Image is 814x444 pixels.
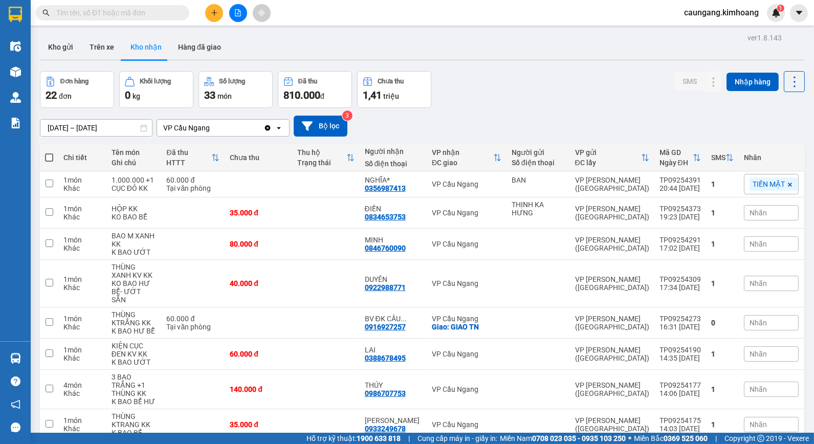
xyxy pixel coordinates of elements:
[170,35,229,59] button: Hàng đã giao
[575,381,649,397] div: VP [PERSON_NAME] ([GEOGRAPHIC_DATA])
[122,35,170,59] button: Kho nhận
[659,148,693,157] div: Mã GD
[112,397,157,406] div: K BAO BỂ HƯ
[659,389,701,397] div: 14:06 [DATE]
[575,236,649,252] div: VP [PERSON_NAME] ([GEOGRAPHIC_DATA])
[211,123,212,133] input: Selected VP Cầu Ngang.
[40,71,114,108] button: Đơn hàng22đơn
[432,209,501,217] div: VP Cầu Ngang
[383,92,399,100] span: triệu
[56,7,177,18] input: Tìm tên, số ĐT hoặc mã đơn
[10,92,21,103] img: warehouse-icon
[230,153,287,162] div: Chưa thu
[779,5,782,12] span: 1
[634,433,708,444] span: Miền Bắc
[750,385,767,393] span: Nhãn
[365,323,406,331] div: 0916927257
[772,8,781,17] img: icon-new-feature
[11,399,20,409] span: notification
[659,176,701,184] div: TP09254391
[357,71,431,108] button: Chưa thu1,41 triệu
[10,66,21,77] img: warehouse-icon
[432,315,501,323] div: VP Cầu Ngang
[659,354,701,362] div: 14:35 [DATE]
[229,4,247,22] button: file-add
[11,423,20,432] span: message
[10,41,21,52] img: warehouse-icon
[112,429,157,437] div: K BAO BỂ
[659,346,701,354] div: TP09254190
[211,9,218,16] span: plus
[205,4,223,22] button: plus
[432,350,501,358] div: VP Cầu Ngang
[59,92,72,100] span: đơn
[4,34,103,54] span: VP [PERSON_NAME] ([GEOGRAPHIC_DATA])
[4,34,149,54] p: NHẬN:
[575,346,649,362] div: VP [PERSON_NAME] ([GEOGRAPHIC_DATA])
[297,148,346,157] div: Thu hộ
[575,205,649,221] div: VP [PERSON_NAME] ([GEOGRAPHIC_DATA])
[283,89,320,101] span: 810.000
[659,213,701,221] div: 19:23 [DATE]
[427,144,507,171] th: Toggle SortBy
[777,5,784,12] sup: 1
[166,315,219,323] div: 60.000 đ
[727,73,779,91] button: Nhập hàng
[575,416,649,433] div: VP [PERSON_NAME] ([GEOGRAPHIC_DATA])
[275,124,283,132] svg: open
[750,420,767,429] span: Nhãn
[432,385,501,393] div: VP Cầu Ngang
[63,389,101,397] div: Khác
[711,153,725,162] div: SMS
[63,354,101,362] div: Khác
[365,389,406,397] div: 0986707753
[659,244,701,252] div: 17:02 [DATE]
[659,425,701,433] div: 14:03 [DATE]
[659,283,701,292] div: 17:34 [DATE]
[432,323,501,331] div: Giao: GIAO TN
[512,148,565,157] div: Người gửi
[204,89,215,101] span: 33
[365,160,422,168] div: Số điện thoại
[27,66,68,76] span: KO BAO BỂ
[112,176,157,192] div: 1.000.000 +1 CỤC ĐỎ KK
[711,420,734,429] div: 1
[432,420,501,429] div: VP Cầu Ngang
[63,213,101,221] div: Khác
[63,184,101,192] div: Khác
[659,236,701,244] div: TP09254291
[112,358,157,366] div: K BAO ƯỚT
[654,144,706,171] th: Toggle SortBy
[659,205,701,213] div: TP09254373
[365,354,406,362] div: 0388678495
[230,350,287,358] div: 60.000 đ
[112,310,157,327] div: THÙNG KTRẮNG KK
[408,433,410,444] span: |
[230,209,287,217] div: 35.000 đ
[365,283,406,292] div: 0922988771
[790,4,808,22] button: caret-down
[750,350,767,358] span: Nhãn
[659,416,701,425] div: TP09254175
[750,209,767,217] span: Nhãn
[63,176,101,184] div: 1 món
[365,184,406,192] div: 0356987413
[258,9,265,16] span: aim
[320,92,324,100] span: đ
[365,381,422,389] div: THÚY
[230,385,287,393] div: 140.000 đ
[40,120,152,136] input: Select a date range.
[711,350,734,358] div: 1
[659,275,701,283] div: TP09254309
[711,209,734,217] div: 1
[217,92,232,100] span: món
[292,144,360,171] th: Toggle SortBy
[575,148,641,157] div: VP gửi
[112,248,157,256] div: K BAO ƯỚT
[711,385,734,393] div: 1
[365,425,406,433] div: 0933249678
[63,323,101,331] div: Khác
[63,425,101,433] div: Khác
[365,213,406,221] div: 0834653753
[659,323,701,331] div: 16:31 [DATE]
